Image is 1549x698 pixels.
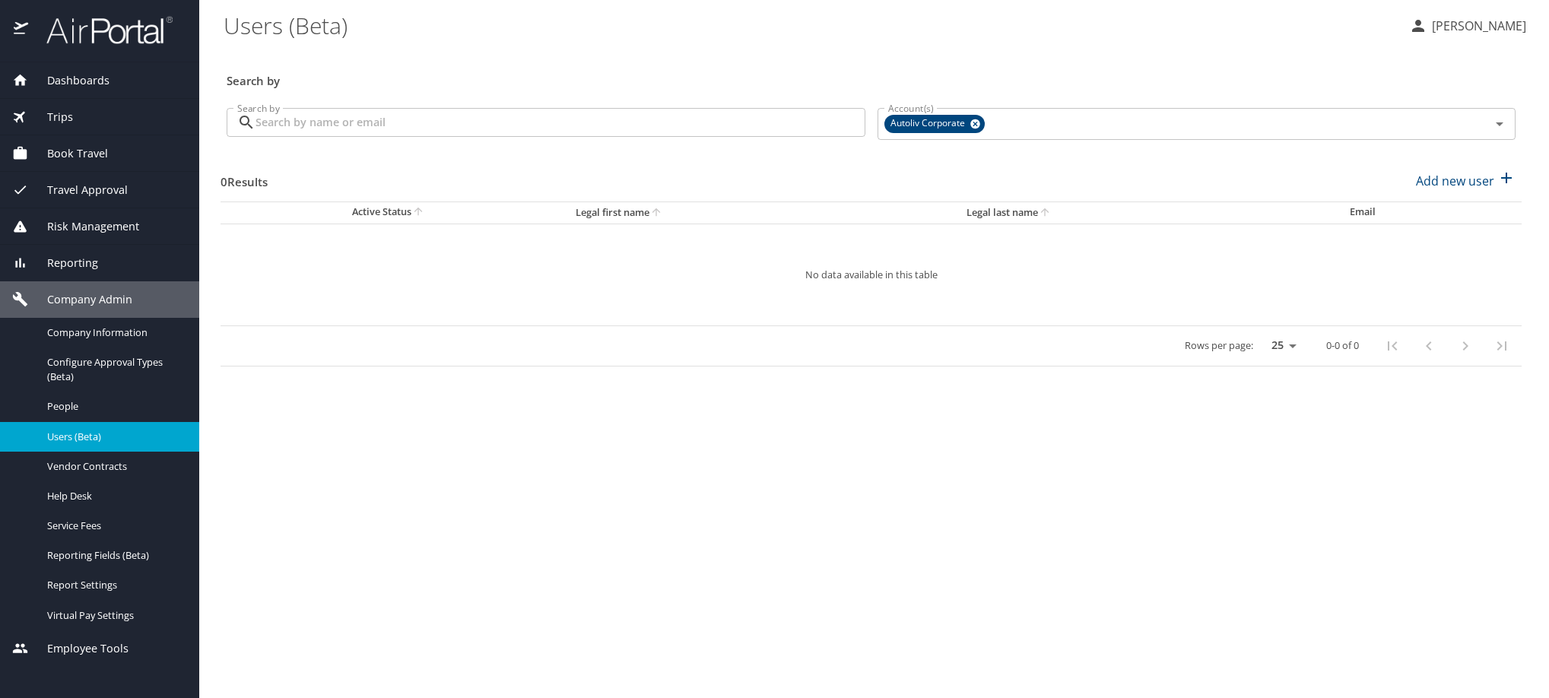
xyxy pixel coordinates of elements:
p: 0-0 of 0 [1326,341,1359,351]
span: Configure Approval Types (Beta) [47,355,181,384]
span: Company Admin [28,291,132,308]
span: Risk Management [28,218,139,235]
th: Active Status [221,201,563,224]
th: Email [1338,201,1522,224]
img: icon-airportal.png [14,15,30,45]
h3: Search by [227,63,1516,90]
button: sort [411,205,427,220]
span: Dashboards [28,72,110,89]
p: Add new user [1416,172,1494,190]
h1: Users (Beta) [224,2,1397,49]
th: Legal first name [563,201,954,224]
table: User Search Table [221,201,1522,366]
span: Company Information [47,325,181,340]
button: Open [1489,113,1510,135]
span: Users (Beta) [47,430,181,444]
button: Add new user [1410,164,1522,198]
h3: 0 Results [221,164,268,191]
span: Service Fees [47,519,181,533]
button: sort [649,206,665,221]
span: Help Desk [47,489,181,503]
select: rows per page [1259,335,1302,357]
img: airportal-logo.png [30,15,173,45]
span: Book Travel [28,145,108,162]
input: Search by name or email [256,108,865,137]
button: [PERSON_NAME] [1403,12,1532,40]
span: Autoliv Corporate [884,116,974,132]
div: Autoliv Corporate [884,115,985,133]
span: People [47,399,181,414]
span: Travel Approval [28,182,128,198]
span: Reporting [28,255,98,271]
p: No data available in this table [266,270,1476,280]
span: Trips [28,109,73,125]
span: Employee Tools [28,640,129,657]
span: Vendor Contracts [47,459,181,474]
th: Legal last name [954,201,1338,224]
p: Rows per page: [1185,341,1253,351]
span: Report Settings [47,578,181,592]
button: sort [1038,206,1053,221]
span: Virtual Pay Settings [47,608,181,623]
p: [PERSON_NAME] [1427,17,1526,35]
span: Reporting Fields (Beta) [47,548,181,563]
